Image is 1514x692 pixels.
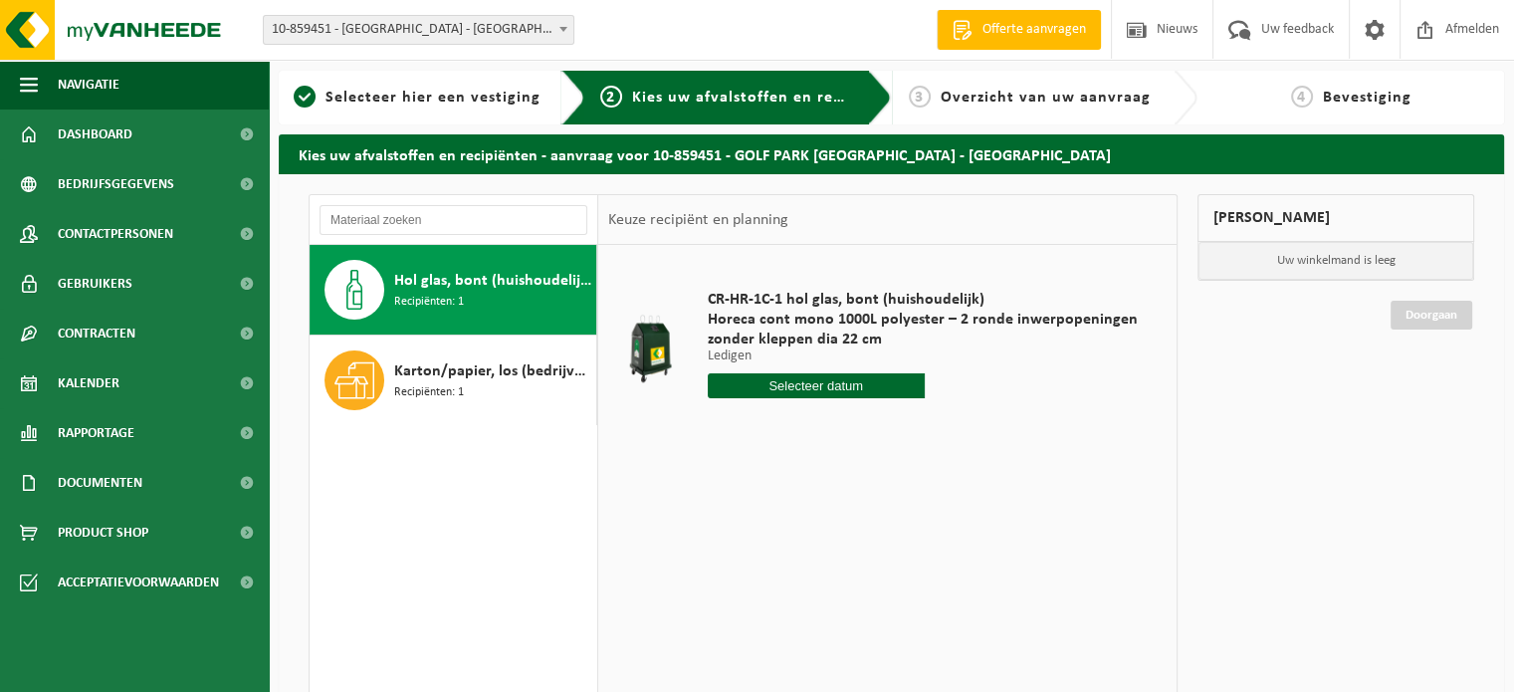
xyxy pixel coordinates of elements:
span: Product Shop [58,508,148,558]
input: Selecteer datum [708,373,925,398]
button: Karton/papier, los (bedrijven) Recipiënten: 1 [310,336,597,425]
a: Offerte aanvragen [937,10,1101,50]
span: 4 [1291,86,1313,108]
div: [PERSON_NAME] [1197,194,1474,242]
span: 10-859451 - GOLF PARK TERVUREN - TERVUREN [264,16,573,44]
span: Overzicht van uw aanvraag [941,90,1151,106]
span: 2 [600,86,622,108]
span: Rapportage [58,408,134,458]
input: Materiaal zoeken [320,205,587,235]
p: Uw winkelmand is leeg [1198,242,1473,280]
a: Doorgaan [1391,301,1472,330]
span: Bevestiging [1323,90,1411,106]
span: Hol glas, bont (huishoudelijk) [394,269,591,293]
h2: Kies uw afvalstoffen en recipiënten - aanvraag voor 10-859451 - GOLF PARK [GEOGRAPHIC_DATA] - [GE... [279,134,1504,173]
span: Navigatie [58,60,119,110]
span: Selecteer hier een vestiging [325,90,541,106]
span: Acceptatievoorwaarden [58,558,219,607]
p: Ledigen [708,349,1143,363]
span: Bedrijfsgegevens [58,159,174,209]
span: 3 [909,86,931,108]
span: Kalender [58,358,119,408]
span: CR-HR-1C-1 hol glas, bont (huishoudelijk) [708,290,1143,310]
span: Contracten [58,309,135,358]
span: Recipiënten: 1 [394,383,464,402]
span: 10-859451 - GOLF PARK TERVUREN - TERVUREN [263,15,574,45]
span: Contactpersonen [58,209,173,259]
a: 1Selecteer hier een vestiging [289,86,545,110]
div: Keuze recipiënt en planning [598,195,797,245]
span: Dashboard [58,110,132,159]
span: Documenten [58,458,142,508]
span: Recipiënten: 1 [394,293,464,312]
button: Hol glas, bont (huishoudelijk) Recipiënten: 1 [310,245,597,336]
span: 1 [294,86,316,108]
span: Karton/papier, los (bedrijven) [394,359,591,383]
span: Offerte aanvragen [977,20,1091,40]
span: Kies uw afvalstoffen en recipiënten [632,90,906,106]
span: Gebruikers [58,259,132,309]
span: Horeca cont mono 1000L polyester – 2 ronde inwerpopeningen zonder kleppen dia 22 cm [708,310,1143,349]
